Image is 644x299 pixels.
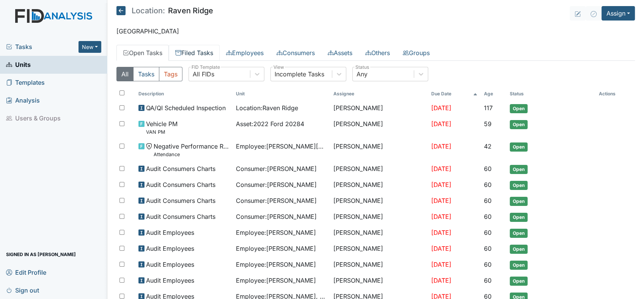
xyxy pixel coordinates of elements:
[330,161,428,177] td: [PERSON_NAME]
[484,120,491,128] span: 59
[484,245,491,252] span: 60
[220,45,270,61] a: Employees
[510,213,528,222] span: Open
[330,193,428,209] td: [PERSON_NAME]
[330,139,428,161] td: [PERSON_NAME]
[330,209,428,225] td: [PERSON_NAME]
[431,213,451,220] span: [DATE]
[116,27,635,36] p: [GEOGRAPHIC_DATA]
[330,257,428,273] td: [PERSON_NAME]
[484,229,491,236] span: 60
[159,67,182,81] button: Tags
[510,165,528,174] span: Open
[602,6,635,21] button: Assign
[330,225,428,241] td: [PERSON_NAME]
[193,70,214,79] div: All FIDs
[133,67,159,81] button: Tasks
[510,181,528,190] span: Open
[6,266,46,278] span: Edit Profile
[484,181,491,188] span: 60
[236,196,317,205] span: Consumer : [PERSON_NAME]
[6,284,39,296] span: Sign out
[330,100,428,116] td: [PERSON_NAME]
[330,273,428,289] td: [PERSON_NAME]
[270,45,321,61] a: Consumers
[236,119,304,128] span: Asset : 2022 Ford 20284
[431,277,451,284] span: [DATE]
[510,277,528,286] span: Open
[79,41,101,53] button: New
[146,228,194,237] span: Audit Employees
[146,212,215,221] span: Audit Consumers Charts
[236,142,327,151] span: Employee : [PERSON_NAME][GEOGRAPHIC_DATA]
[116,67,134,81] button: All
[6,42,79,51] a: Tasks
[146,260,194,269] span: Audit Employees
[233,87,330,100] th: Toggle SortBy
[146,119,177,136] span: Vehicle PM VAN PM
[481,87,507,100] th: Toggle SortBy
[6,248,76,260] span: Signed in as [PERSON_NAME]
[431,142,451,150] span: [DATE]
[6,59,31,71] span: Units
[510,104,528,113] span: Open
[428,87,481,100] th: Toggle SortBy
[236,260,316,269] span: Employee : [PERSON_NAME]
[431,245,451,252] span: [DATE]
[510,245,528,254] span: Open
[510,142,528,152] span: Open
[275,70,324,79] div: Incomplete Tasks
[359,45,396,61] a: Others
[146,103,226,112] span: QA/QI Scheduled Inspection
[330,177,428,193] td: [PERSON_NAME]
[484,197,491,204] span: 60
[510,229,528,238] span: Open
[507,87,596,100] th: Toggle SortBy
[330,241,428,257] td: [PERSON_NAME]
[146,196,215,205] span: Audit Consumers Charts
[431,261,451,268] span: [DATE]
[6,77,45,89] span: Templates
[146,244,194,253] span: Audit Employees
[510,197,528,206] span: Open
[510,261,528,270] span: Open
[431,229,451,236] span: [DATE]
[146,128,177,136] small: VAN PM
[236,244,316,253] span: Employee : [PERSON_NAME]
[330,116,428,139] td: [PERSON_NAME]
[154,151,230,158] small: Attendance
[146,276,194,285] span: Audit Employees
[119,90,124,95] input: Toggle All Rows Selected
[135,87,233,100] th: Toggle SortBy
[116,45,169,61] a: Open Tasks
[484,165,491,172] span: 60
[510,120,528,129] span: Open
[484,277,491,284] span: 60
[431,104,451,112] span: [DATE]
[484,261,491,268] span: 60
[484,104,492,112] span: 117
[357,70,368,79] div: Any
[236,276,316,285] span: Employee : [PERSON_NAME]
[484,142,491,150] span: 42
[431,165,451,172] span: [DATE]
[431,120,451,128] span: [DATE]
[154,142,230,158] span: Negative Performance Review Attendance
[321,45,359,61] a: Assets
[132,7,165,14] span: Location:
[236,164,317,173] span: Consumer : [PERSON_NAME]
[116,6,213,15] h5: Raven Ridge
[146,180,215,189] span: Audit Consumers Charts
[236,212,317,221] span: Consumer : [PERSON_NAME]
[116,67,182,81] div: Type filter
[330,87,428,100] th: Assignee
[396,45,436,61] a: Groups
[484,213,491,220] span: 60
[431,197,451,204] span: [DATE]
[236,103,298,112] span: Location : Raven Ridge
[596,87,634,100] th: Actions
[431,181,451,188] span: [DATE]
[169,45,220,61] a: Filed Tasks
[236,228,316,237] span: Employee : [PERSON_NAME]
